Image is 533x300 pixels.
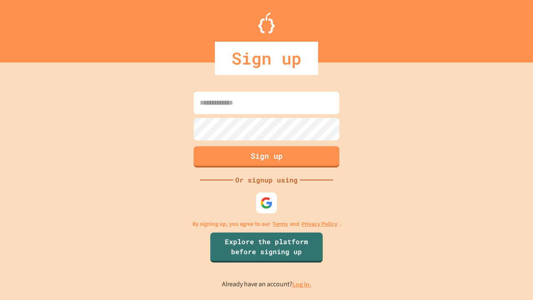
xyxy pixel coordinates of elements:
[258,12,275,33] img: Logo.svg
[260,197,273,209] img: google-icon.svg
[215,42,318,75] div: Sign up
[192,220,341,228] p: By signing up, you agree to our and .
[233,175,300,185] div: Or signup using
[272,220,288,228] a: Terms
[194,146,339,167] button: Sign up
[292,280,311,289] a: Log in.
[301,220,337,228] a: Privacy Policy
[210,232,323,262] a: Explore the platform before signing up
[222,279,311,290] p: Already have an account?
